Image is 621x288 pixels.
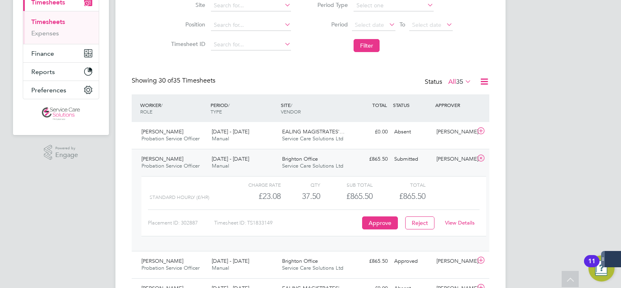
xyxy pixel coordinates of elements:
[212,264,229,271] span: Manual
[311,21,348,28] label: Period
[141,128,183,135] span: [PERSON_NAME]
[349,255,391,268] div: £865.50
[354,39,380,52] button: Filter
[282,162,343,169] span: Service Care Solutions Ltd
[23,63,99,81] button: Reports
[141,162,200,169] span: Probation Service Officer
[588,261,595,272] div: 11
[228,102,230,108] span: /
[141,155,183,162] span: [PERSON_NAME]
[281,180,320,190] div: QTY
[412,21,441,28] span: Select date
[23,107,99,120] a: Go to home page
[211,108,222,115] span: TYPE
[212,155,249,162] span: [DATE] - [DATE]
[282,257,318,264] span: Brighton Office
[279,98,349,119] div: SITE
[391,98,433,112] div: STATUS
[399,191,426,201] span: £865.50
[311,1,348,9] label: Period Type
[397,19,408,30] span: To
[320,190,373,203] div: £865.50
[433,153,476,166] div: [PERSON_NAME]
[281,108,301,115] span: VENDOR
[141,135,200,142] span: Probation Service Officer
[141,257,183,264] span: [PERSON_NAME]
[425,76,473,88] div: Status
[23,44,99,62] button: Finance
[212,128,249,135] span: [DATE] - [DATE]
[55,145,78,152] span: Powered by
[214,216,360,229] div: Timesheet ID: TS1833149
[456,78,463,86] span: 35
[31,86,66,94] span: Preferences
[212,135,229,142] span: Manual
[169,21,205,28] label: Position
[349,125,391,139] div: £0.00
[208,98,279,119] div: PERIOD
[282,135,343,142] span: Service Care Solutions Ltd
[212,257,249,264] span: [DATE] - [DATE]
[42,107,80,120] img: servicecare-logo-retina.png
[355,21,384,28] span: Select date
[161,102,163,108] span: /
[150,194,209,200] span: Standard Hourly (£/HR)
[391,255,433,268] div: Approved
[169,40,205,48] label: Timesheet ID
[132,76,217,85] div: Showing
[391,125,433,139] div: Absent
[405,216,434,229] button: Reject
[282,155,318,162] span: Brighton Office
[433,98,476,112] div: APPROVER
[281,190,320,203] div: 37.50
[141,264,200,271] span: Probation Service Officer
[373,180,425,190] div: Total
[391,153,433,166] div: Submitted
[282,128,345,135] span: EALING MAGISTRATES'…
[212,162,229,169] span: Manual
[372,102,387,108] span: TOTAL
[211,20,291,31] input: Search for...
[588,255,614,281] button: Open Resource Center, 11 new notifications
[349,153,391,166] div: £865.50
[433,125,476,139] div: [PERSON_NAME]
[31,18,65,26] a: Timesheets
[291,102,292,108] span: /
[31,50,54,57] span: Finance
[23,81,99,99] button: Preferences
[282,264,343,271] span: Service Care Solutions Ltd
[362,216,398,229] button: Approve
[159,76,173,85] span: 30 of
[169,1,205,9] label: Site
[228,180,281,190] div: Charge rate
[23,11,99,44] div: Timesheets
[448,78,471,86] label: All
[228,190,281,203] div: £23.08
[159,76,215,85] span: 35 Timesheets
[211,39,291,50] input: Search for...
[138,98,208,119] div: WORKER
[44,145,78,160] a: Powered byEngage
[31,29,59,37] a: Expenses
[31,68,55,76] span: Reports
[148,216,214,229] div: Placement ID: 302887
[140,108,152,115] span: ROLE
[320,180,373,190] div: Sub Total
[445,219,475,226] a: View Details
[55,152,78,159] span: Engage
[433,255,476,268] div: [PERSON_NAME]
